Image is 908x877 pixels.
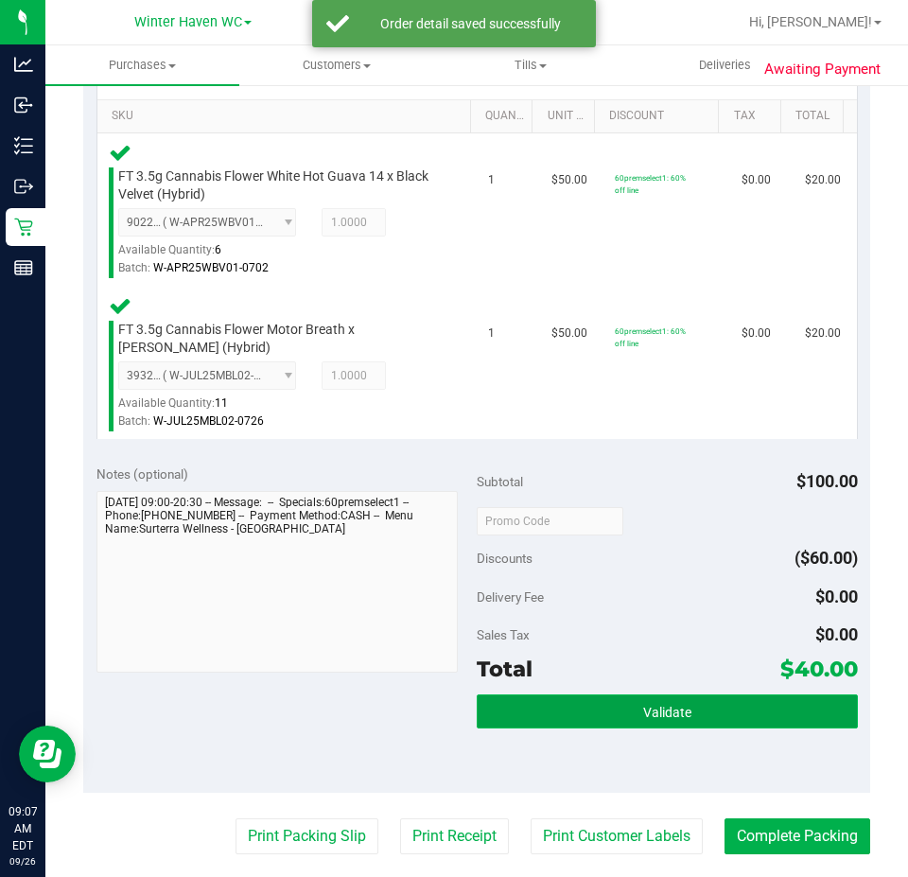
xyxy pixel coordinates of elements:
span: $40.00 [780,656,858,682]
input: Promo Code [477,507,623,535]
a: Purchases [45,45,239,85]
span: Hi, [PERSON_NAME]! [749,14,872,29]
span: $50.00 [551,324,587,342]
span: Discounts [477,541,533,575]
inline-svg: Inventory [14,136,33,155]
p: 09/26 [9,854,37,868]
inline-svg: Outbound [14,177,33,196]
span: 1 [488,324,495,342]
button: Print Receipt [400,818,509,854]
button: Complete Packing [725,818,870,854]
span: $20.00 [805,324,841,342]
div: Available Quantity: [118,237,306,273]
inline-svg: Analytics [14,55,33,74]
span: Batch: [118,261,150,274]
span: Sales Tax [477,627,530,642]
span: Customers [240,57,432,74]
span: 60premselect1: 60% off line [615,326,686,348]
a: Total [795,109,835,124]
button: Print Customer Labels [531,818,703,854]
button: Validate [477,694,858,728]
span: Deliveries [673,57,777,74]
span: Tills [434,57,626,74]
a: Discount [609,109,711,124]
span: 11 [215,396,228,410]
span: $20.00 [805,171,841,189]
span: $100.00 [796,471,858,491]
iframe: Resource center [19,726,76,782]
span: ($60.00) [794,548,858,568]
a: Customers [239,45,433,85]
button: Print Packing Slip [236,818,378,854]
a: Deliveries [628,45,822,85]
inline-svg: Retail [14,218,33,237]
span: $0.00 [815,624,858,644]
span: 6 [215,243,221,256]
span: W-APR25WBV01-0702 [153,261,269,274]
span: FT 3.5g Cannabis Flower White Hot Guava 14 x Black Velvet (Hybrid) [118,167,440,203]
p: 09:07 AM EDT [9,803,37,854]
span: $0.00 [742,324,771,342]
a: Quantity [485,109,525,124]
span: FT 3.5g Cannabis Flower Motor Breath x [PERSON_NAME] (Hybrid) [118,321,440,357]
span: Awaiting Payment [764,59,881,80]
inline-svg: Reports [14,258,33,277]
a: Tax [734,109,774,124]
span: W-JUL25MBL02-0726 [153,414,264,428]
span: Total [477,656,533,682]
span: Delivery Fee [477,589,544,605]
span: Winter Haven WC [134,14,242,30]
div: Available Quantity: [118,390,306,427]
span: 1 [488,171,495,189]
span: Batch: [118,414,150,428]
span: $50.00 [551,171,587,189]
a: SKU [112,109,463,124]
span: Notes (optional) [96,466,188,482]
a: Unit Price [548,109,587,124]
span: $0.00 [815,587,858,606]
span: Validate [643,705,691,720]
span: $0.00 [742,171,771,189]
span: 60premselect1: 60% off line [615,173,686,195]
a: Tills [433,45,627,85]
span: Subtotal [477,474,523,489]
inline-svg: Inbound [14,96,33,114]
span: Purchases [45,57,239,74]
div: Order detail saved successfully [359,14,582,33]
